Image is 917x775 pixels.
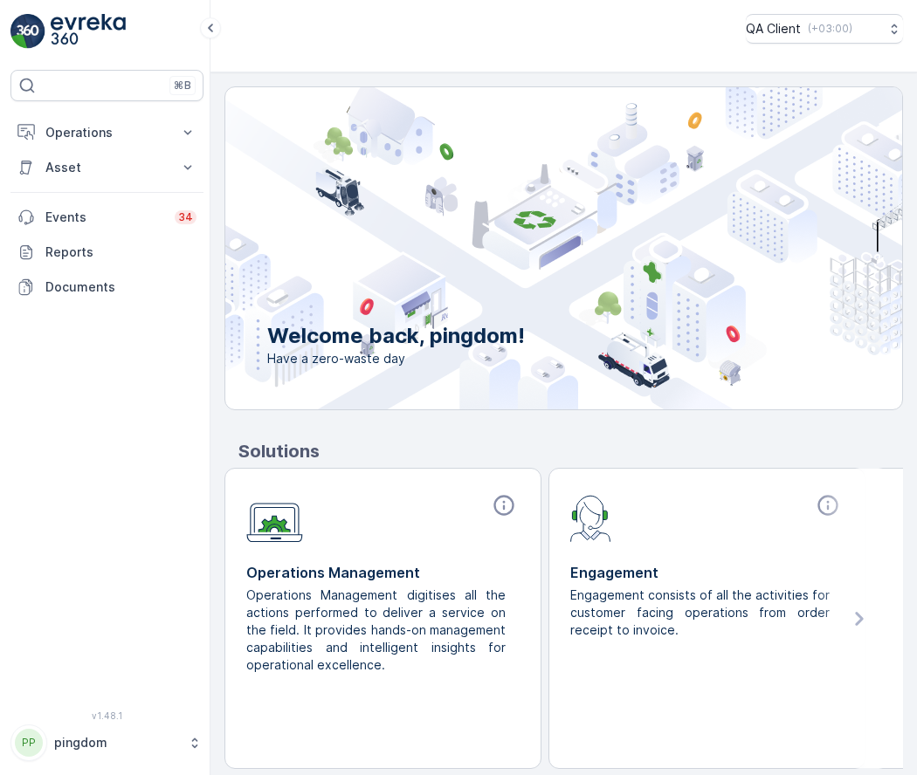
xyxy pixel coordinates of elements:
p: Operations Management [246,562,520,583]
button: PPpingdom [10,724,203,761]
p: Asset [45,159,169,176]
a: Documents [10,270,203,305]
button: Operations [10,115,203,150]
p: pingdom [54,734,179,751]
p: ⌘B [174,79,191,93]
p: Events [45,209,164,226]
img: module-icon [570,493,611,542]
p: QA Client [746,20,801,38]
button: QA Client(+03:00) [746,14,903,44]
p: Operations [45,124,169,141]
p: Solutions [238,438,903,464]
p: Welcome back, pingdom! [267,322,525,350]
img: city illustration [147,87,902,409]
a: Events34 [10,200,203,235]
p: 34 [178,210,193,224]
p: Engagement [570,562,844,583]
button: Asset [10,150,203,185]
span: v 1.48.1 [10,710,203,721]
p: Operations Management digitises all the actions performed to deliver a service on the field. It p... [246,586,506,674]
p: Reports [45,243,196,261]
div: PP [15,729,43,757]
a: Reports [10,235,203,270]
p: Documents [45,278,196,296]
p: ( +03:00 ) [808,22,852,36]
p: Engagement consists of all the activities for customer facing operations from order receipt to in... [570,586,830,639]
img: logo [10,14,45,49]
span: Have a zero-waste day [267,350,525,367]
img: logo_light-DOdMpM7g.png [51,14,126,49]
img: module-icon [246,493,303,543]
